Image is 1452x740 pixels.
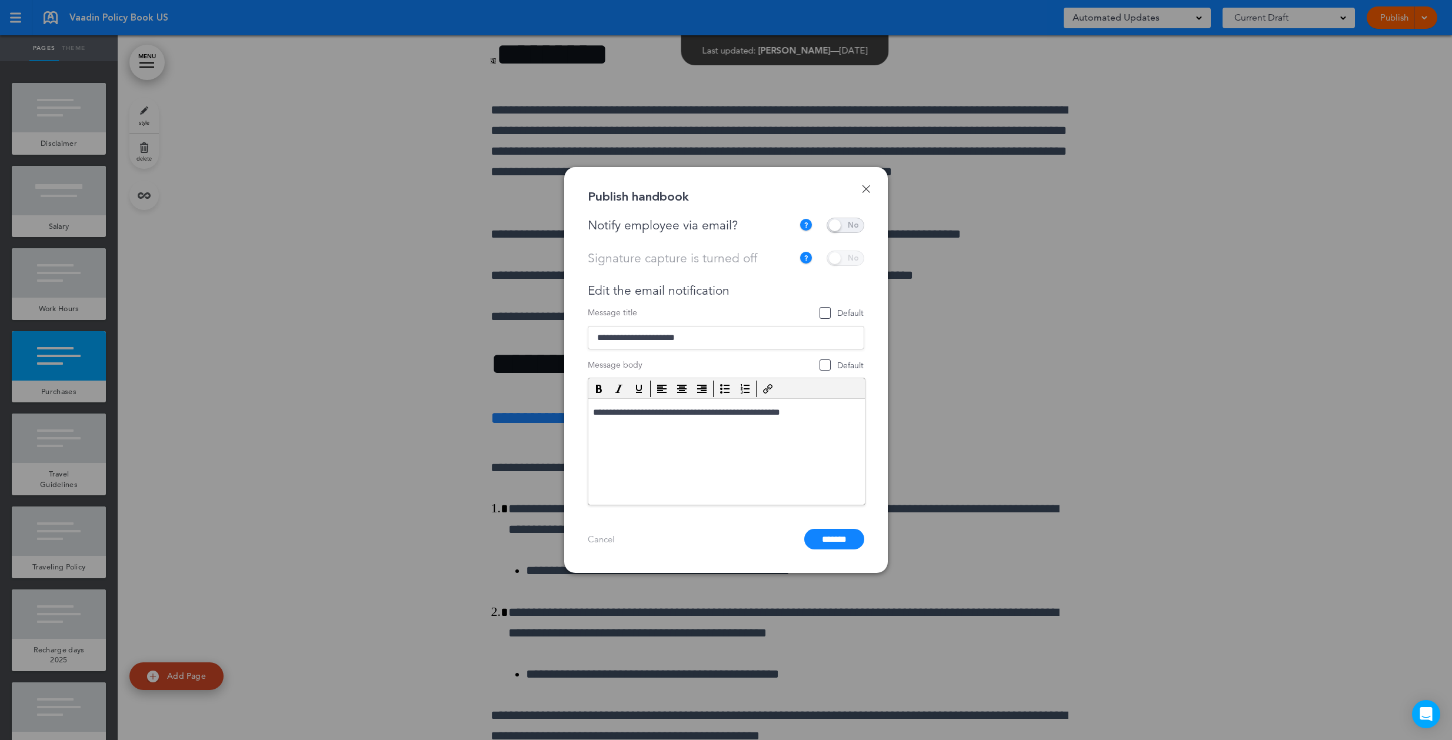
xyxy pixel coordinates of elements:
div: Publish handbook [588,191,689,203]
div: Numbered list [735,381,754,397]
div: Align left [652,381,671,397]
span: Message body [588,359,642,371]
div: Underline [630,381,648,397]
div: Align right [692,381,711,397]
img: tooltip_icon.svg [799,218,813,232]
div: Insert/edit link [758,381,777,397]
a: Done [862,185,870,193]
div: Notify employee via email? [588,218,799,233]
span: Message title [588,307,637,318]
div: Bullet list [715,381,734,397]
div: Italic [610,381,628,397]
a: Cancel [588,534,615,545]
span: Default [820,308,864,319]
span: Default [820,360,864,371]
div: Align center [672,381,691,397]
iframe: Rich Text Area. Press ALT-F9 for menu. Press ALT-F10 for toolbar. Press ALT-0 for help [588,399,865,505]
img: tooltip_icon.svg [799,251,813,265]
div: Bold [590,381,608,397]
div: Edit the email notification [588,284,864,298]
div: Open Intercom Messenger [1412,700,1440,728]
